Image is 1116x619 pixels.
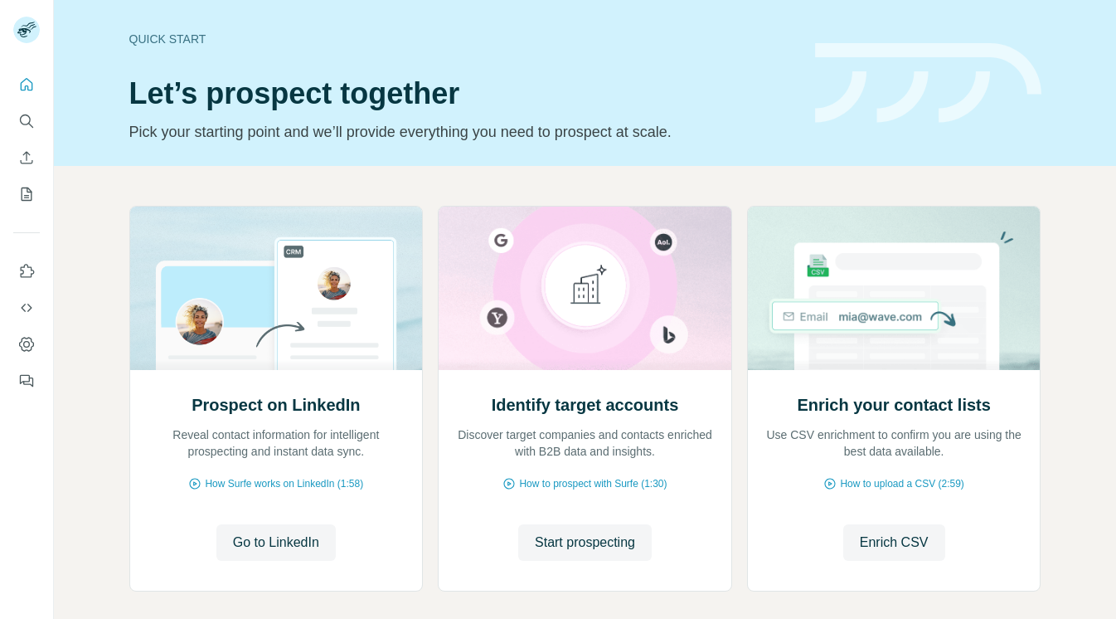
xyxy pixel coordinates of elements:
[147,426,406,460] p: Reveal contact information for intelligent prospecting and instant data sync.
[860,533,929,553] span: Enrich CSV
[129,120,795,144] p: Pick your starting point and we’ll provide everything you need to prospect at scale.
[797,393,990,417] h2: Enrich your contact lists
[129,207,424,370] img: Prospect on LinkedIn
[815,43,1041,124] img: banner
[519,476,667,491] span: How to prospect with Surfe (1:30)
[764,426,1024,460] p: Use CSV enrichment to confirm you are using the best data available.
[13,256,40,286] button: Use Surfe on LinkedIn
[455,426,715,460] p: Discover target companies and contacts enriched with B2B data and insights.
[492,393,679,417] h2: Identify target accounts
[13,293,40,323] button: Use Surfe API
[13,179,40,209] button: My lists
[438,207,732,370] img: Identify target accounts
[13,329,40,359] button: Dashboard
[129,31,795,47] div: Quick start
[535,533,635,553] span: Start prospecting
[747,207,1041,370] img: Enrich your contact lists
[129,77,795,110] h1: Let’s prospect together
[13,366,40,396] button: Feedback
[518,524,652,561] button: Start prospecting
[13,143,40,173] button: Enrich CSV
[216,524,336,561] button: Go to LinkedIn
[233,533,319,553] span: Go to LinkedIn
[13,70,40,100] button: Quick start
[843,524,945,561] button: Enrich CSV
[205,476,363,491] span: How Surfe works on LinkedIn (1:58)
[840,476,963,491] span: How to upload a CSV (2:59)
[192,393,360,417] h2: Prospect on LinkedIn
[13,106,40,136] button: Search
